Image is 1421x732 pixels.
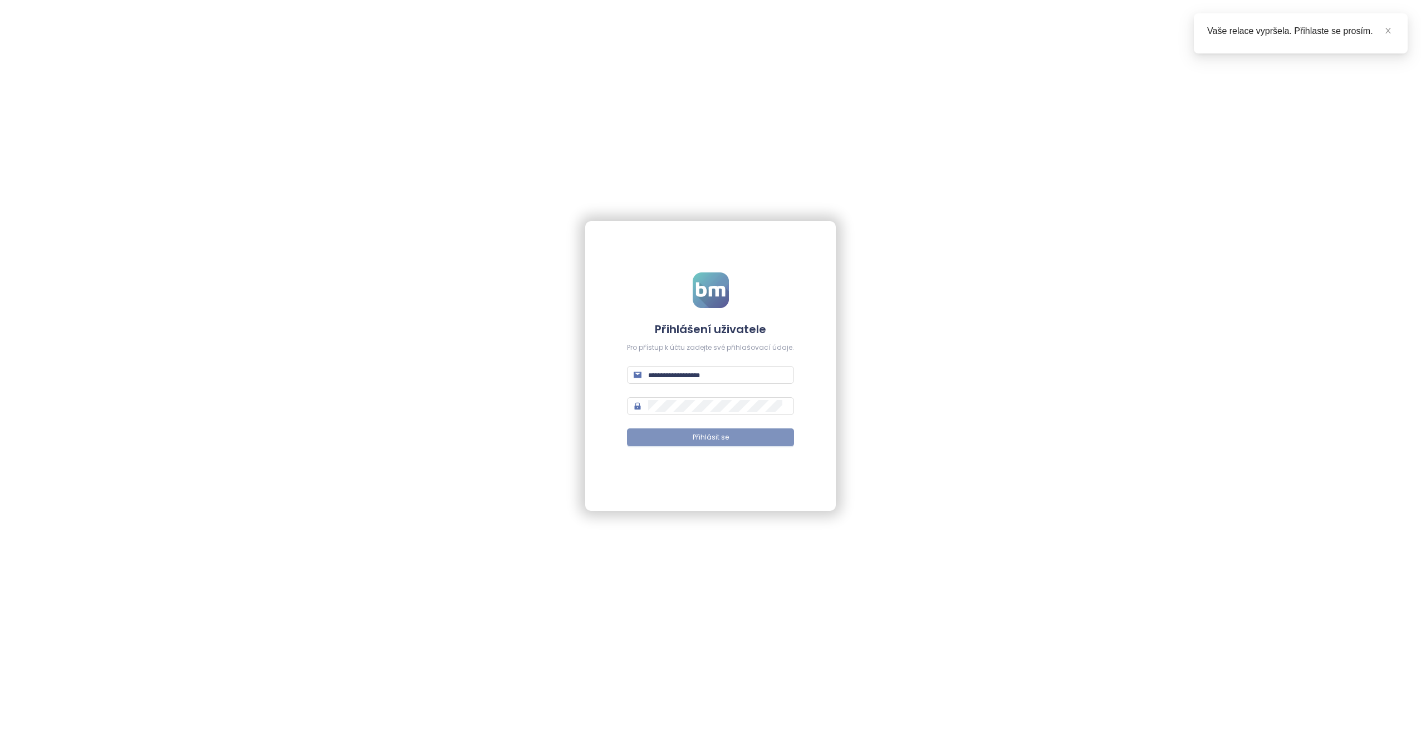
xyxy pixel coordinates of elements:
[1207,25,1394,38] div: Vaše relace vypršela. Přihlaste se prosím.
[634,371,641,379] span: mail
[693,272,729,308] img: logo
[1384,27,1392,35] span: close
[627,343,794,353] div: Pro přístup k účtu zadejte své přihlašovací údaje.
[693,432,729,443] span: Přihlásit se
[627,428,794,446] button: Přihlásit se
[627,321,794,337] h4: Přihlášení uživatele
[634,402,641,410] span: lock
